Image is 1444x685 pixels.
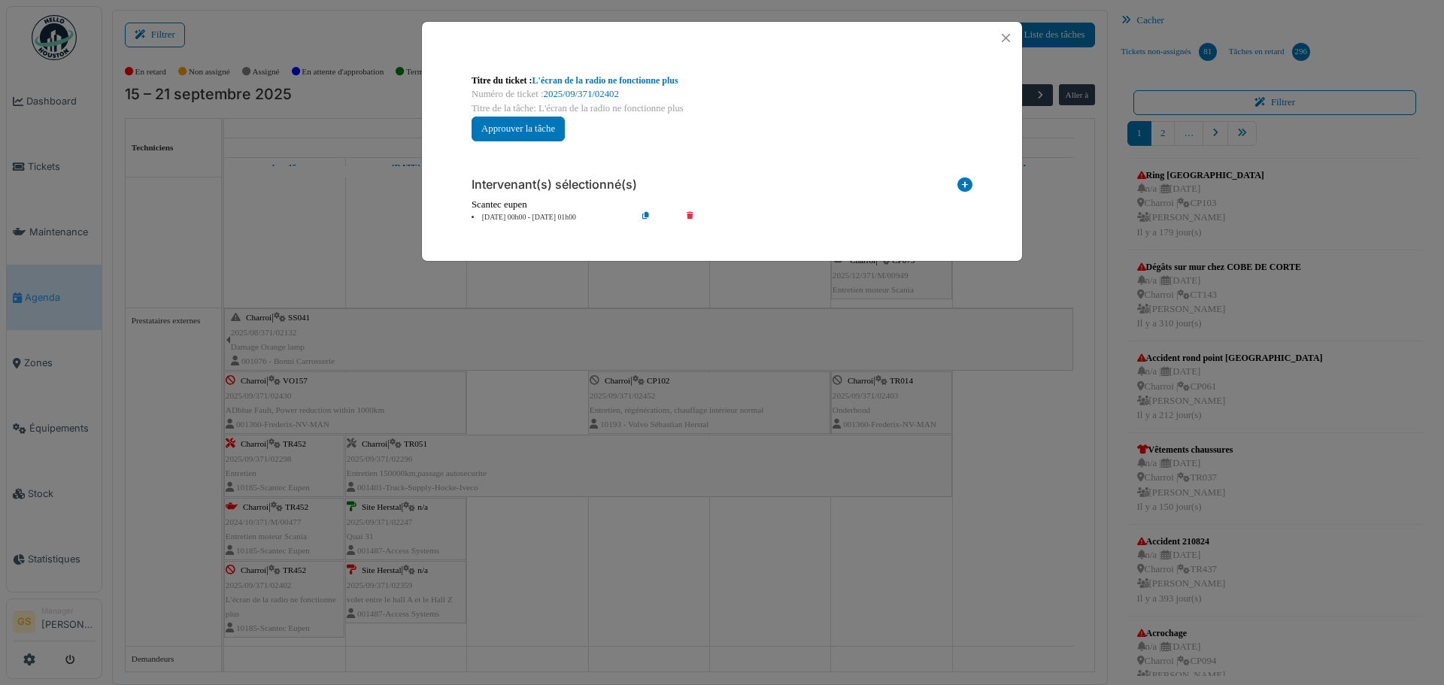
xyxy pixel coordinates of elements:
[544,89,619,99] a: 2025/09/371/02402
[472,177,637,192] h6: Intervenant(s) sélectionné(s)
[472,198,972,212] div: Scantec eupen
[472,74,972,87] div: Titre du ticket :
[472,87,972,102] div: Numéro de ticket :
[532,75,678,86] a: L'écran de la radio ne fonctionne plus
[957,177,972,198] i: Ajouter
[472,117,565,141] button: Approuver la tâche
[996,28,1016,48] button: Close
[464,212,636,223] li: [DATE] 00h00 - [DATE] 01h00
[472,102,972,116] div: Titre de la tâche: L'écran de la radio ne fonctionne plus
